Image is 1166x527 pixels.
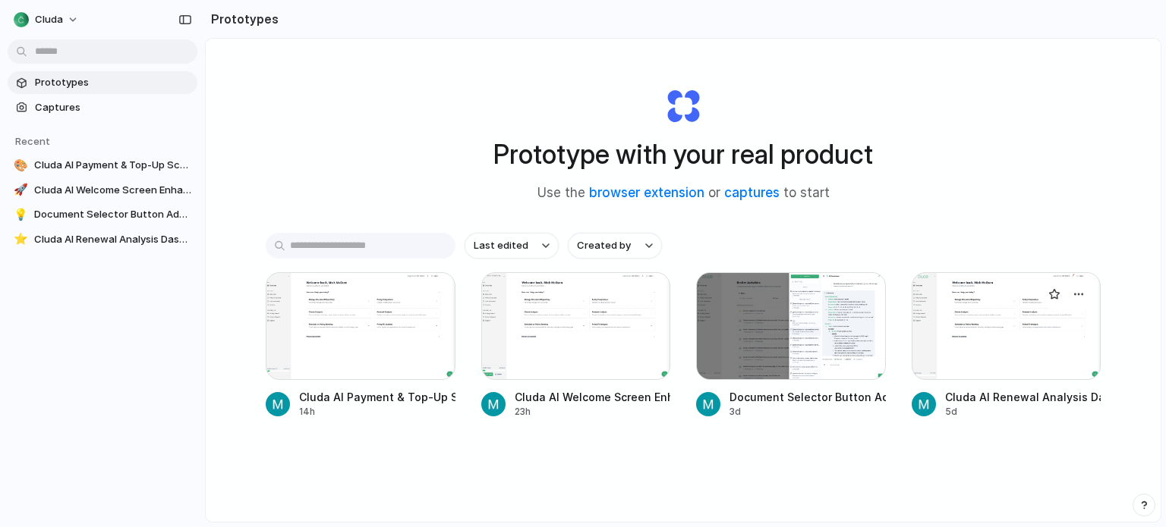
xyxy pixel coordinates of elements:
span: Created by [577,238,631,253]
div: 14h [299,405,455,419]
button: cluda [8,8,87,32]
span: Captures [35,100,191,115]
button: Last edited [465,233,559,259]
div: 23h [515,405,671,419]
a: Cluda AI Welcome Screen EnhancementsCluda AI Welcome Screen Enhancements23h [481,272,671,419]
span: Cluda AI Payment & Top-Up Screen [34,158,191,173]
a: browser extension [589,185,704,200]
a: Cluda AI Renewal Analysis DashboardCluda AI Renewal Analysis Dashboard5d [912,272,1101,419]
div: 💡 [14,207,28,222]
button: Created by [568,233,662,259]
div: 🚀 [14,183,28,198]
a: Cluda AI Payment & Top-Up ScreenCluda AI Payment & Top-Up Screen14h [266,272,455,419]
div: Cluda AI Renewal Analysis Dashboard [945,389,1101,405]
div: Document Selector Button Addition [730,389,886,405]
span: Recent [15,135,50,147]
div: 🎨 [14,158,28,173]
span: Prototypes [35,75,191,90]
a: captures [724,185,780,200]
a: Prototypes [8,71,197,94]
a: ⭐Cluda AI Renewal Analysis Dashboard [8,228,197,251]
div: ⭐ [14,232,28,247]
h1: Prototype with your real product [493,134,873,174]
a: 🎨Cluda AI Payment & Top-Up Screen [8,154,197,177]
div: Cluda AI Payment & Top-Up Screen [299,389,455,405]
h2: Prototypes [205,10,279,28]
div: 3d [730,405,886,419]
a: Captures [8,96,197,119]
span: cluda [35,12,63,27]
span: Use the or to start [537,184,830,203]
span: Document Selector Button Addition [34,207,191,222]
div: Cluda AI Welcome Screen Enhancements [515,389,671,405]
a: 🚀Cluda AI Welcome Screen Enhancements [8,179,197,202]
span: Cluda AI Welcome Screen Enhancements [34,183,191,198]
span: Last edited [474,238,528,253]
a: 💡Document Selector Button Addition [8,203,197,226]
div: 5d [945,405,1101,419]
a: Document Selector Button AdditionDocument Selector Button Addition3d [696,272,886,419]
span: Cluda AI Renewal Analysis Dashboard [34,232,191,247]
